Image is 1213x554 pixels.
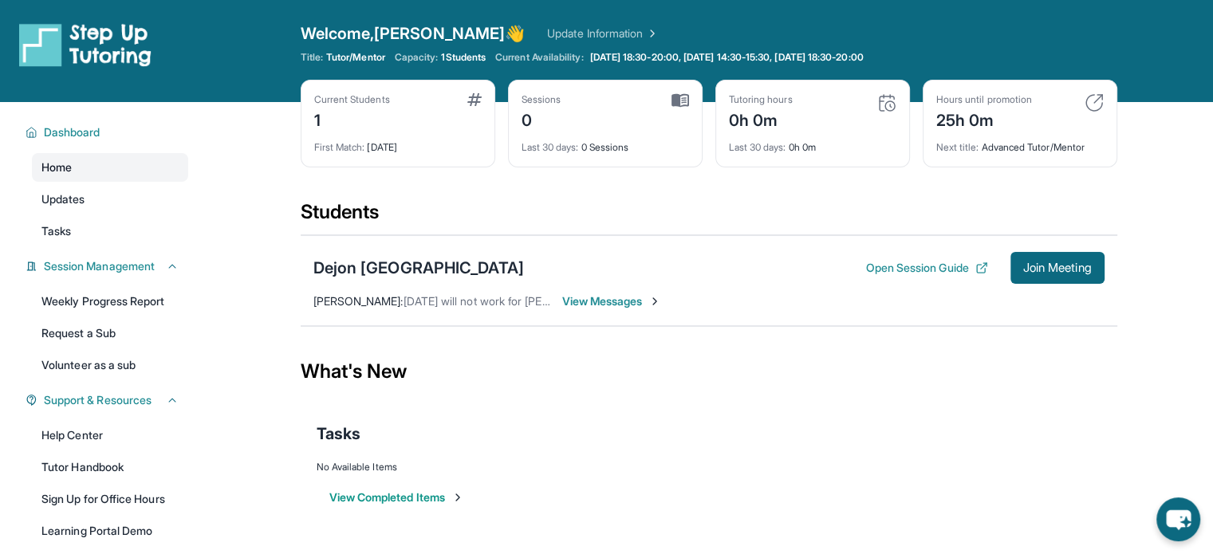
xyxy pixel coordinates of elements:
[1085,93,1104,112] img: card
[404,294,1112,308] span: [DATE] will not work for [PERSON_NAME]. He has other obligations on that night. [DATE] is fine, c...
[19,22,152,67] img: logo
[44,124,100,140] span: Dashboard
[590,51,864,64] span: [DATE] 18:30-20:00, [DATE] 14:30-15:30, [DATE] 18:30-20:00
[467,93,482,106] img: card
[32,319,188,348] a: Request a Sub
[643,26,659,41] img: Chevron Right
[671,93,689,108] img: card
[313,257,524,279] div: Dejon [GEOGRAPHIC_DATA]
[32,453,188,481] a: Tutor Handbook
[587,51,867,64] a: [DATE] 18:30-20:00, [DATE] 14:30-15:30, [DATE] 18:30-20:00
[522,106,561,132] div: 0
[395,51,439,64] span: Capacity:
[522,141,579,153] span: Last 30 days :
[32,287,188,316] a: Weekly Progress Report
[522,132,689,154] div: 0 Sessions
[32,517,188,545] a: Learning Portal Demo
[32,421,188,450] a: Help Center
[648,295,661,308] img: Chevron-Right
[729,93,793,106] div: Tutoring hours
[936,141,979,153] span: Next title :
[37,124,179,140] button: Dashboard
[562,293,662,309] span: View Messages
[936,132,1104,154] div: Advanced Tutor/Mentor
[326,51,385,64] span: Tutor/Mentor
[329,489,464,505] button: View Completed Items
[32,485,188,513] a: Sign Up for Office Hours
[41,159,72,175] span: Home
[301,22,526,45] span: Welcome, [PERSON_NAME] 👋
[1010,252,1105,284] button: Join Meeting
[729,141,786,153] span: Last 30 days :
[41,223,71,239] span: Tasks
[865,260,987,276] button: Open Session Guide
[1023,263,1092,273] span: Join Meeting
[301,199,1117,234] div: Students
[317,461,1101,473] div: No Available Items
[301,51,323,64] span: Title:
[301,336,1117,407] div: What's New
[877,93,896,112] img: card
[44,392,152,408] span: Support & Resources
[441,51,486,64] span: 1 Students
[495,51,583,64] span: Current Availability:
[314,141,365,153] span: First Match :
[729,106,793,132] div: 0h 0m
[37,258,179,274] button: Session Management
[317,422,360,445] span: Tasks
[32,185,188,214] a: Updates
[314,93,390,106] div: Current Students
[729,132,896,154] div: 0h 0m
[32,217,188,246] a: Tasks
[32,351,188,379] a: Volunteer as a sub
[313,294,404,308] span: [PERSON_NAME] :
[936,106,1032,132] div: 25h 0m
[32,153,188,182] a: Home
[37,392,179,408] button: Support & Resources
[547,26,659,41] a: Update Information
[44,258,155,274] span: Session Management
[314,132,482,154] div: [DATE]
[1156,497,1200,541] button: chat-button
[522,93,561,106] div: Sessions
[936,93,1032,106] div: Hours until promotion
[314,106,390,132] div: 1
[41,191,85,207] span: Updates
